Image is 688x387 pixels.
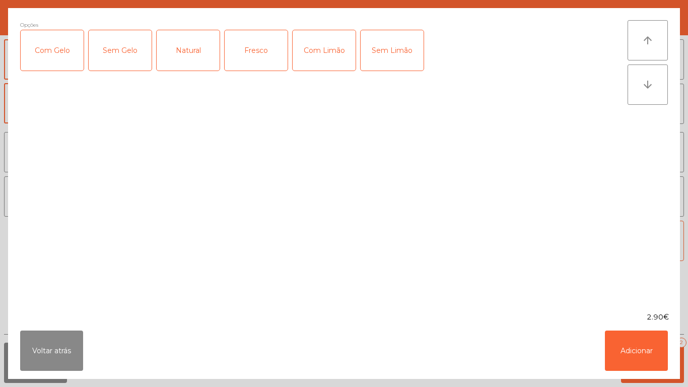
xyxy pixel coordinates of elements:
button: arrow_upward [628,20,668,60]
div: Fresco [225,30,288,71]
button: Voltar atrás [20,331,83,371]
button: arrow_downward [628,64,668,105]
button: Adicionar [605,331,668,371]
i: arrow_downward [642,79,654,91]
div: Sem Gelo [89,30,152,71]
div: Com Gelo [21,30,84,71]
div: Sem Limão [361,30,424,71]
i: arrow_upward [642,34,654,46]
span: Opções [20,20,38,30]
div: Natural [157,30,220,71]
div: 2.90€ [8,312,680,322]
div: Com Limão [293,30,356,71]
